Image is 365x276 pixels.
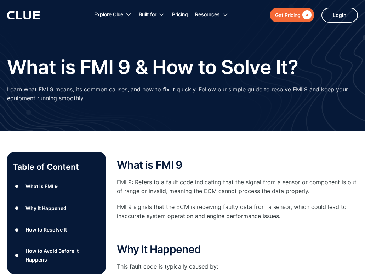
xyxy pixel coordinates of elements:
[94,4,123,26] div: Explore Clue
[301,11,312,19] div: 
[117,203,358,220] p: FMI 9 signals that the ECM is receiving faulty data from a sensor, which could lead to inaccurate...
[275,11,301,19] div: Get Pricing
[139,4,165,26] div: Built for
[117,262,358,271] p: This fault code is typically caused by:
[195,4,220,26] div: Resources
[139,4,156,26] div: Built for
[13,203,101,214] a: ●Why It Happened
[117,228,358,236] p: ‍
[195,4,228,26] div: Resources
[13,203,21,214] div: ●
[13,246,101,264] a: ●How to Avoid Before It Happens
[117,178,358,196] p: FMI 9: Refers to a fault code indicating that the signal from a sensor or component is out of ran...
[25,182,58,191] div: What is FMI 9
[13,181,101,192] a: ●What is FMI 9
[13,250,21,260] div: ●
[13,181,21,192] div: ●
[117,244,358,255] h2: Why It Happened
[7,56,298,78] h1: What is FMI 9 & How to Solve It?
[172,4,188,26] a: Pricing
[13,224,101,235] a: ●How to Resolve It
[13,161,101,173] p: Table of Content
[7,85,358,103] p: Learn what FMI 9 means, its common causes, and how to fix it quickly. Follow our simple guide to ...
[270,8,314,22] a: Get Pricing
[25,246,101,264] div: How to Avoid Before It Happens
[117,159,358,171] h2: What is FMI 9
[321,8,358,23] a: Login
[25,204,67,212] div: Why It Happened
[94,4,132,26] div: Explore Clue
[25,225,67,234] div: How to Resolve It
[13,224,21,235] div: ●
